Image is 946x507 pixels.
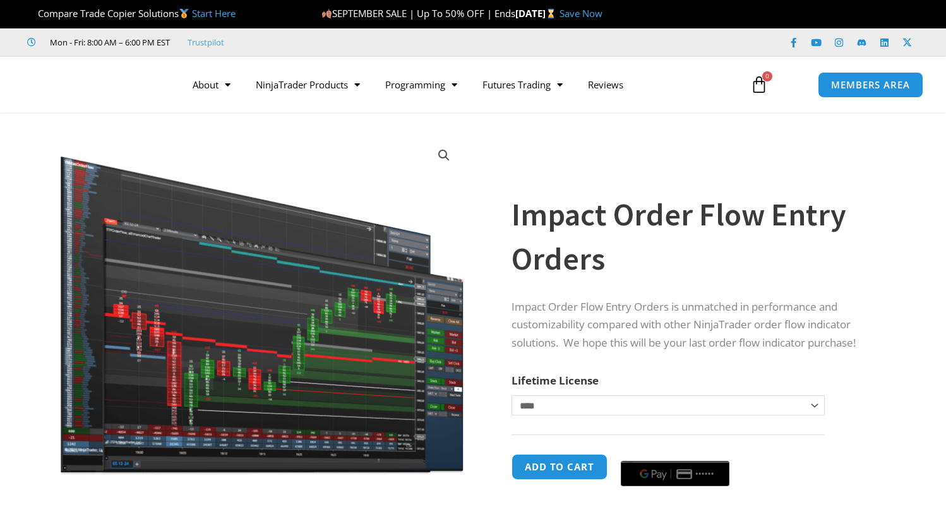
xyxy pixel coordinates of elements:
a: 0 [731,66,787,103]
a: MEMBERS AREA [818,72,923,98]
span: MEMBERS AREA [831,80,910,90]
iframe: Secure payment input frame [618,452,732,453]
button: Buy with GPay [621,461,729,486]
strong: [DATE] [515,7,559,20]
span: Compare Trade Copier Solutions [27,7,236,20]
a: Clear options [512,422,531,431]
a: Programming [373,70,470,99]
p: Impact Order Flow Entry Orders is unmatched in performance and customizability compared with othe... [512,298,880,353]
nav: Menu [180,70,738,99]
a: Futures Trading [470,70,575,99]
img: of4 [59,134,465,477]
a: Trustpilot [188,35,224,50]
button: Add to cart [512,454,608,480]
h1: Impact Order Flow Entry Orders [512,193,880,281]
img: ⌛ [546,9,556,18]
img: 🥇 [179,9,189,18]
span: Mon - Fri: 8:00 AM – 6:00 PM EST [47,35,170,50]
label: Lifetime License [512,373,599,388]
img: 🏆 [28,9,37,18]
a: Start Here [192,7,236,20]
text: •••••• [695,470,714,479]
img: 🍂 [322,9,332,18]
span: 0 [762,71,772,81]
span: SEPTEMBER SALE | Up To 50% OFF | Ends [321,7,515,20]
a: About [180,70,243,99]
a: View full-screen image gallery [433,144,455,167]
a: NinjaTrader Products [243,70,373,99]
img: LogoAI | Affordable Indicators – NinjaTrader [26,62,162,107]
a: Reviews [575,70,636,99]
a: Save Now [560,7,602,20]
